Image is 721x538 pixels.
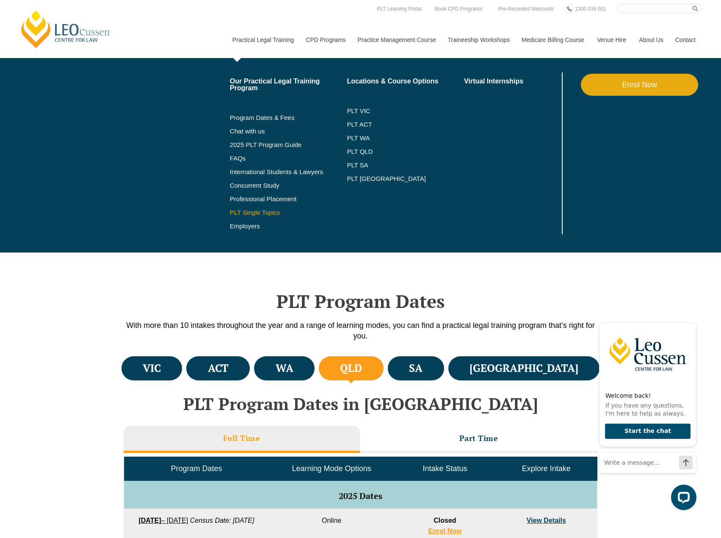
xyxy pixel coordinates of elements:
a: PLT ACT [347,121,464,128]
a: PLT Single Topics [230,209,347,216]
a: PLT SA [347,162,464,169]
a: About Us [633,22,669,58]
a: International Students & Lawyers [230,169,347,175]
a: PLT WA [347,135,443,141]
span: 2025 Dates [339,490,382,502]
a: Enrol Now [581,74,698,96]
a: PLT QLD [347,148,464,155]
a: Program Dates & Fees [230,114,347,121]
a: PLT Learning Portal [375,4,424,14]
h4: [GEOGRAPHIC_DATA] [470,361,578,375]
a: Virtual Internships [464,78,560,85]
span: Program Dates [171,464,222,473]
a: Enrol Now [428,527,461,535]
a: PLT [GEOGRAPHIC_DATA] [347,175,464,182]
a: Medicare Billing Course [515,22,591,58]
em: Census Date: [DATE] [190,517,254,524]
span: Intake Status [423,464,467,473]
a: [DATE]– [DATE] [138,517,188,524]
a: Pre-Recorded Webcasts [496,4,556,14]
h4: SA [409,361,423,375]
h3: Full Time [223,433,260,443]
h4: QLD [340,361,362,375]
h4: WA [276,361,293,375]
a: Contact [669,22,702,58]
h2: PLT Program Dates [119,291,602,312]
a: [PERSON_NAME] Centre for Law [19,9,113,49]
a: View Details [527,517,566,524]
a: Venue Hire [591,22,633,58]
span: Closed [434,517,456,524]
a: Practice Management Course [351,22,442,58]
h3: Part Time [459,433,498,443]
a: 2025 PLT Program Guide [230,141,326,148]
span: Learning Mode Options [292,464,371,473]
a: Traineeship Workshops [442,22,515,58]
a: CPD Programs [299,22,351,58]
a: Book CPD Programs [433,4,484,14]
a: Chat with us [230,128,347,135]
span: 1300 039 031 [575,6,606,12]
strong: [DATE] [138,517,161,524]
a: PLT VIC [347,108,464,114]
a: Our Practical Legal Training Program [230,78,347,92]
p: With more than 10 intakes throughout the year and a range of learning modes, you can find a pract... [119,320,602,341]
a: Professional Placement [230,196,347,202]
a: Concurrent Study [230,182,347,189]
a: Locations & Course Options [347,78,464,85]
h4: VIC [143,361,161,375]
a: Employers [230,223,347,230]
a: Practical Legal Training [226,22,300,58]
a: FAQs [230,155,347,162]
a: 1300 039 031 [573,4,608,14]
span: Explore Intake [522,464,571,473]
iframe: LiveChat chat widget [592,306,700,517]
h4: ACT [208,361,229,375]
h2: PLT Program Dates in [GEOGRAPHIC_DATA] [119,394,602,413]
